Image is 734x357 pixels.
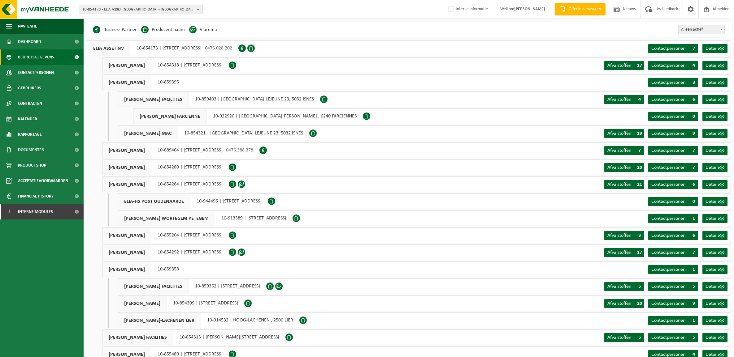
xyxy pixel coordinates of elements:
span: 1 [689,265,698,274]
span: Details [706,216,719,221]
span: Details [706,284,719,289]
span: [PERSON_NAME] FACILITIES [118,92,189,107]
span: [PERSON_NAME] WORTEGEM PETEGEM [118,211,215,226]
span: Details [706,63,719,68]
span: Contactpersonen [651,182,685,187]
span: [PERSON_NAME] [118,296,167,311]
span: Details [706,97,719,102]
span: Navigatie [18,19,37,34]
span: Contactpersonen [651,97,685,102]
span: Product Shop [18,158,46,173]
span: [PERSON_NAME] [102,228,151,243]
span: Afvalstoffen [607,233,631,238]
span: I [6,204,12,219]
span: Contactpersonen [651,352,685,357]
div: 10-854280 | [STREET_ADDRESS] [102,159,229,175]
strong: [PERSON_NAME] [514,7,545,11]
a: Contactpersonen 3 [648,78,698,87]
a: Contactpersonen 6 [648,95,698,104]
a: Offerte aanvragen [554,3,606,15]
span: Details [706,233,719,238]
a: Details [702,95,727,104]
a: Contactpersonen 4 [648,61,698,70]
span: 9 [689,129,698,138]
span: 17 [635,248,644,257]
span: Contactpersonen [651,233,685,238]
a: Contactpersonen 0 [648,197,698,206]
a: Details [702,214,727,223]
span: Afvalstoffen [607,301,631,306]
a: Details [702,248,727,257]
span: Contactpersonen [651,63,685,68]
a: Contactpersonen 1 [648,214,698,223]
a: Details [702,316,727,325]
span: 1 [689,316,698,325]
span: 20 [635,163,644,172]
span: 3 [689,78,698,87]
span: Contactpersonen [651,216,685,221]
span: Contactpersonen [651,284,685,289]
span: Details [706,165,719,170]
span: 1 [689,214,698,223]
li: Vlarema [189,25,217,34]
span: Details [706,352,719,357]
div: 10-944496 | [STREET_ADDRESS] [118,193,268,209]
span: Details [706,301,719,306]
div: 10-854321 | [GEOGRAPHIC_DATA] LEJEUNE 23, 5032 ISNES [118,125,309,141]
span: 0 [689,197,698,206]
a: Afvalstoffen 17 [604,248,644,257]
span: Details [706,131,719,136]
span: Financial History [18,189,54,204]
span: [PERSON_NAME] MAC [118,126,178,141]
span: 5 [689,282,698,291]
span: Afvalstoffen [607,97,631,102]
a: Contactpersonen 5 [648,282,698,291]
span: [PERSON_NAME] FACILITIES [102,330,173,345]
span: Details [706,148,719,153]
span: 0 [689,112,698,121]
span: Contactpersonen [651,165,685,170]
span: Alleen actief [679,25,724,34]
span: [PERSON_NAME] [102,143,151,158]
span: Contactpersonen [651,318,685,323]
span: Contactpersonen [651,131,685,136]
span: Afvalstoffen [607,182,631,187]
span: 7 [689,248,698,257]
span: Details [706,250,719,255]
span: Contactpersonen [651,335,685,340]
span: 5 [635,282,644,291]
span: 7 [635,146,644,155]
span: Details [706,318,719,323]
span: Rapportage [18,127,42,142]
div: 10-859358 [102,261,185,277]
a: Contactpersonen 9 [648,129,698,138]
span: Gebruikers [18,80,41,96]
span: Contactpersonen [651,46,685,51]
span: [PERSON_NAME] [102,160,151,175]
span: [PERSON_NAME]-LACHENEN LIER [118,313,201,328]
span: 7 [689,146,698,155]
div: 10-922920 | [GEOGRAPHIC_DATA][PERSON_NAME] , 6240 FARCIENNES [133,108,363,124]
div: 10-913389 | [STREET_ADDRESS] [118,210,293,226]
span: 4 [635,95,644,104]
span: 5 [635,333,644,342]
a: Details [702,299,727,308]
div: 10-854309 | [STREET_ADDRESS] [118,295,244,311]
span: Details [706,46,719,51]
span: [PERSON_NAME] [102,245,151,260]
span: Contactpersonen [651,148,685,153]
span: Details [706,114,719,119]
span: Details [706,199,719,204]
a: Afvalstoffen 17 [604,61,644,70]
span: 3 [635,231,644,240]
span: Contracten [18,96,42,111]
a: Contactpersonen 9 [648,299,698,308]
span: 17 [635,61,644,70]
span: 7 [689,163,698,172]
span: Afvalstoffen [607,250,631,255]
span: [PERSON_NAME] [102,177,151,192]
span: Contactpersonen [651,267,685,272]
span: Kalender [18,111,37,127]
span: [PERSON_NAME] FACILITIES [118,279,189,294]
